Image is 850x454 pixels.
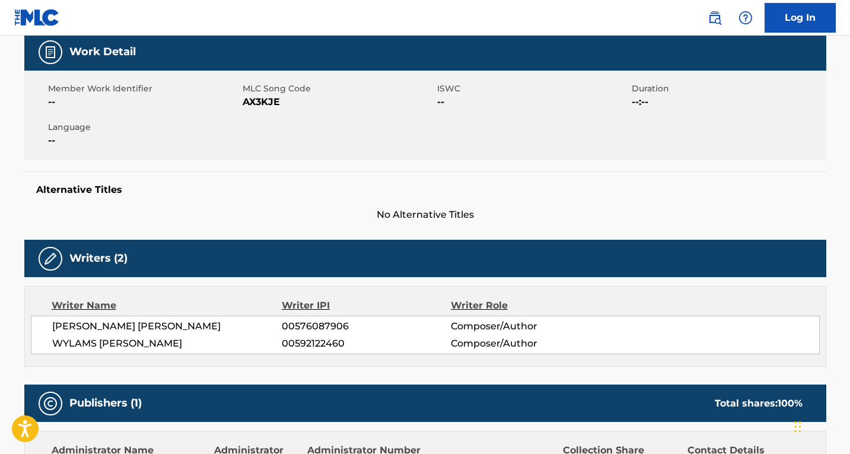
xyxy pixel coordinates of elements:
[43,45,58,59] img: Work Detail
[632,95,823,109] span: --:--
[48,134,240,148] span: --
[43,396,58,411] img: Publishers
[36,184,814,196] h5: Alternative Titles
[765,3,836,33] a: Log In
[632,82,823,95] span: Duration
[243,82,434,95] span: MLC Song Code
[451,319,604,334] span: Composer/Author
[451,299,604,313] div: Writer Role
[738,11,753,25] img: help
[69,45,136,59] h5: Work Detail
[282,299,451,313] div: Writer IPI
[451,336,604,351] span: Composer/Author
[69,252,128,265] h5: Writers (2)
[282,319,450,334] span: 00576087906
[43,252,58,266] img: Writers
[437,95,629,109] span: --
[69,396,142,410] h5: Publishers (1)
[52,336,282,351] span: WYLAMS [PERSON_NAME]
[52,299,282,313] div: Writer Name
[794,409,801,445] div: Drag
[48,121,240,134] span: Language
[708,11,722,25] img: search
[282,336,450,351] span: 00592122460
[437,82,629,95] span: ISWC
[791,397,850,454] iframe: Chat Widget
[14,9,60,26] img: MLC Logo
[243,95,434,109] span: AX3KJE
[778,398,803,409] span: 100 %
[715,396,803,411] div: Total shares:
[734,6,757,30] div: Help
[48,82,240,95] span: Member Work Identifier
[24,208,826,222] span: No Alternative Titles
[52,319,282,334] span: [PERSON_NAME] [PERSON_NAME]
[48,95,240,109] span: --
[703,6,727,30] a: Public Search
